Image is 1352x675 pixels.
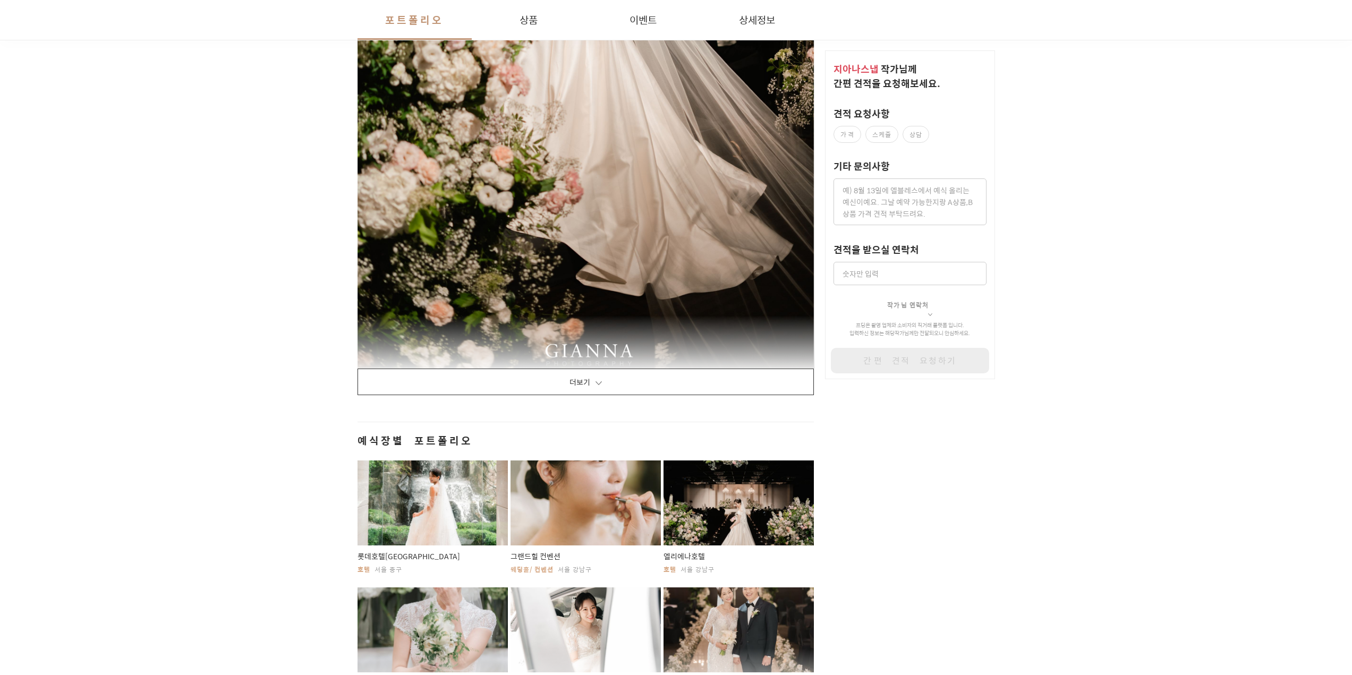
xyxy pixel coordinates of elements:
[664,460,814,575] button: 엘리에나호텔호텔서울 강남구
[511,565,554,574] span: 웨딩홀/컨벤션
[33,353,40,361] span: 홈
[865,126,898,143] label: 스케줄
[511,551,661,561] span: 그랜드힐 컨벤션
[834,62,879,76] span: 지아나스냅
[664,551,814,561] span: 엘리에나호텔
[358,369,814,395] button: 더보기
[834,159,890,173] label: 기타 문의사항
[831,348,989,373] button: 간편 견적 요청하기
[358,460,508,575] button: 롯데호텔[GEOGRAPHIC_DATA]호텔서울 중구
[358,433,814,448] span: 예식장별 포트폴리오
[903,126,929,143] label: 상담
[137,337,204,363] a: 설정
[834,262,987,285] input: 숫자만 입력
[834,62,940,90] span: 작가 님께 간편 견적을 요청해보세요.
[3,337,70,363] a: 홈
[358,551,508,561] span: 롯데호텔[GEOGRAPHIC_DATA]
[97,353,110,362] span: 대화
[664,565,676,574] span: 호텔
[511,460,661,575] button: 그랜드힐 컨벤션웨딩홀/컨벤션서울 강남구
[70,337,137,363] a: 대화
[834,106,890,121] label: 견적 요청사항
[834,126,861,143] label: 가격
[558,565,592,574] span: 서울 강남구
[164,353,177,361] span: 설정
[834,242,919,257] label: 견적을 받으실 연락처
[681,565,715,574] span: 서울 강남구
[358,565,370,574] span: 호텔
[375,565,402,574] span: 서울 중구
